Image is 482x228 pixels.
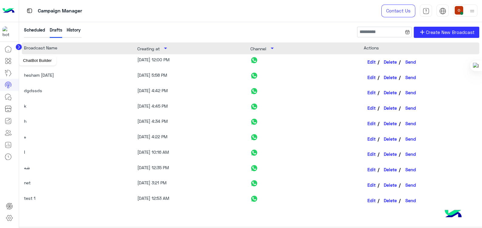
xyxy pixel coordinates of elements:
[364,56,380,67] a: Edit
[250,56,258,64] img: WhatsApp
[364,45,477,52] div: Actions
[401,103,418,114] button: Send
[401,179,418,190] button: Send
[364,118,380,129] a: Edit
[250,46,266,51] span: Channel
[380,195,401,206] button: Delete
[414,27,479,38] a: addCreate New Broadcast
[24,195,126,206] div: test 1
[455,6,463,15] img: userImage
[24,27,45,38] div: Scheduled
[380,87,401,98] button: Delete
[50,27,62,38] div: Drafts
[137,179,251,190] div: [DATE] 3:21 PM
[24,103,126,114] div: k
[137,87,251,98] div: [DATE] 4:42 PM
[364,179,380,190] a: Edit
[380,103,401,114] button: Delete
[401,72,418,83] button: Send
[137,103,251,114] div: [DATE] 4:45 PM
[67,27,81,38] div: History
[137,72,251,83] div: [DATE] 5:58 PM
[137,164,251,175] div: [DATE] 12:35 PM
[381,5,415,17] a: Contact Us
[420,5,432,17] a: tab
[364,72,380,83] a: Edit
[26,7,33,15] img: tab
[250,164,258,172] img: WhatsApp
[250,118,258,126] img: WhatsApp
[380,118,401,129] button: Delete
[137,133,251,144] div: [DATE] 4:22 PM
[439,8,446,15] img: tab
[2,5,15,17] img: Logo
[24,133,126,144] div: ه
[250,149,258,156] img: WhatsApp
[426,29,474,36] span: Create New Broadcast
[250,195,258,203] img: WhatsApp
[137,56,251,67] div: [DATE] 12:00 PM
[137,195,251,206] div: [DATE] 12:53 AM
[401,164,418,175] button: Send
[137,46,160,51] span: Creating at
[137,149,251,160] div: [DATE] 10:16 AM
[401,133,418,144] button: Send
[2,26,13,37] img: 114004088273201
[18,56,56,65] div: ChatBot Builder
[380,133,401,144] button: Delete
[419,29,426,36] span: add
[468,7,476,15] img: profile
[401,195,418,206] button: Send
[380,72,401,83] button: Delete
[401,118,418,129] button: Send
[250,133,258,141] img: WhatsApp
[443,204,464,225] img: hulul-logo.png
[137,118,251,129] div: [DATE] 4:34 PM
[38,7,82,15] p: Campaign Manager
[266,45,278,52] span: arrow_drop_down
[160,45,172,52] span: arrow_drop_down
[364,133,380,144] a: Edit
[380,179,401,190] button: Delete
[380,56,401,67] button: Delete
[380,164,401,175] button: Delete
[250,179,258,187] img: WhatsApp
[24,164,126,175] div: شه
[364,87,380,98] a: Edit
[423,8,430,15] img: tab
[24,72,126,83] div: hesham [DATE]
[364,103,380,114] a: Edit
[24,87,126,98] div: dgdssds
[250,72,258,79] img: WhatsApp
[364,195,380,206] a: Edit
[24,179,126,190] div: net
[364,164,380,175] a: Edit
[401,87,418,98] button: Send
[401,56,418,67] button: Send
[24,56,126,67] div: hg
[380,149,401,160] button: Delete
[24,149,126,160] div: ا
[364,149,380,160] a: Edit
[401,149,418,160] button: Send
[24,118,126,129] div: h
[24,45,137,52] div: Broadcast Name
[250,87,258,95] img: WhatsApp
[250,103,258,110] img: WhatsApp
